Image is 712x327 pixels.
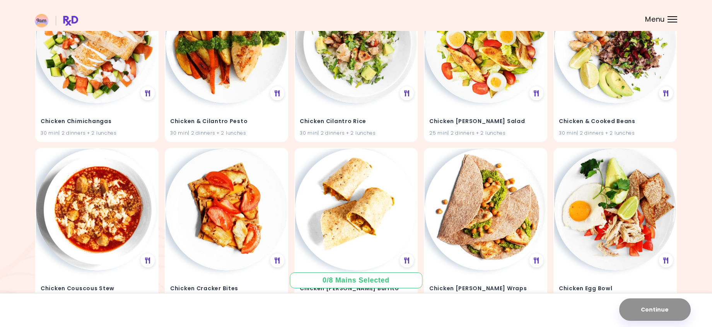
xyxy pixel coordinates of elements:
span: Menu [645,16,665,23]
div: See Meal Plan [270,86,284,100]
div: 30 min | 2 dinners + 2 lunches [170,129,283,136]
h4: Chicken Egg Bowl [559,282,671,295]
div: See Meal Plan [659,254,673,268]
div: See Meal Plan [270,254,284,268]
h4: Chicken Cilantro Rice [300,115,412,127]
h4: Chicken Couscous Stew [41,282,153,295]
div: See Meal Plan [400,254,414,268]
h4: Chicken Chimichangas [41,115,153,127]
div: 30 min | 2 dinners + 2 lunches [41,129,153,136]
div: 30 min | 2 dinners + 2 lunches [559,129,671,136]
div: See Meal Plan [141,254,155,268]
h4: Chicken Cracker Bites [170,282,283,295]
h4: Chicken Curry Wraps [429,282,542,295]
div: See Meal Plan [659,86,673,100]
div: See Meal Plan [141,86,155,100]
div: See Meal Plan [400,86,414,100]
h4: Chicken Curry Burrito [300,282,412,295]
h4: Chicken & Cilantro Pesto [170,115,283,127]
button: Continue [619,298,691,321]
div: 0 / 8 Mains Selected [317,276,395,285]
div: See Meal Plan [529,254,543,268]
h4: Chicken Cobb Salad [429,115,542,127]
div: 25 min | 2 dinners + 2 lunches [429,129,542,136]
div: 30 min | 2 dinners + 2 lunches [300,129,412,136]
img: RxDiet [35,14,78,27]
div: See Meal Plan [529,86,543,100]
h4: Chicken & Cooked Beans [559,115,671,127]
